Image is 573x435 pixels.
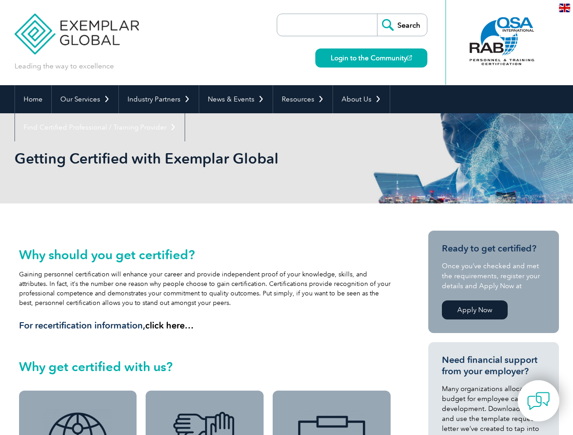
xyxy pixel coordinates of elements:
img: en [559,4,570,12]
a: News & Events [199,85,273,113]
a: Home [15,85,51,113]
a: Login to the Community [315,48,427,68]
a: Find Certified Professional / Training Provider [15,113,185,141]
a: click here… [145,320,194,331]
img: open_square.png [407,55,412,60]
h3: For recertification information, [19,320,391,331]
h3: Need financial support from your employer? [442,354,545,377]
a: About Us [333,85,390,113]
a: Resources [273,85,333,113]
p: Leading the way to excellence [15,61,114,71]
h2: Why get certified with us? [19,359,391,374]
a: Our Services [52,85,118,113]
a: Industry Partners [119,85,199,113]
p: Once you’ve checked and met the requirements, register your details and Apply Now at [442,261,545,291]
img: contact-chat.png [527,390,550,412]
a: Apply Now [442,300,508,319]
div: Gaining personnel certification will enhance your career and provide independent proof of your kn... [19,247,391,331]
h2: Why should you get certified? [19,247,391,262]
h3: Ready to get certified? [442,243,545,254]
input: Search [377,14,427,36]
h1: Getting Certified with Exemplar Global [15,150,363,167]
